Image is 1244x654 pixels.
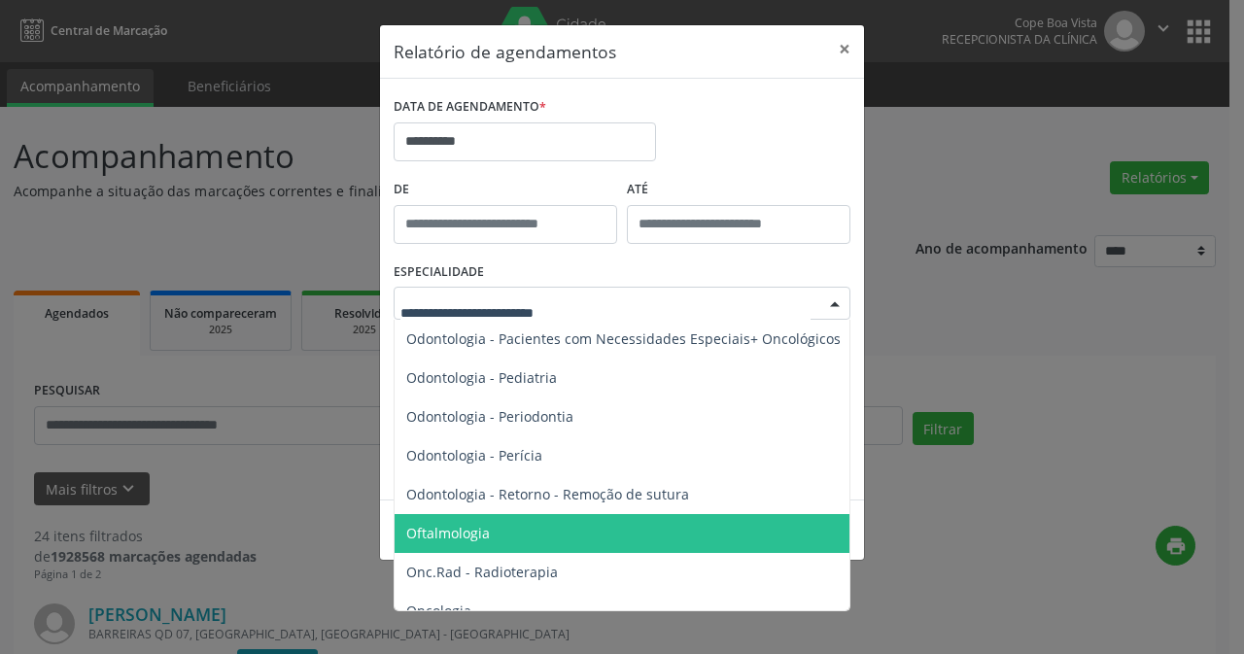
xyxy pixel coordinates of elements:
label: DATA DE AGENDAMENTO [394,92,546,122]
span: Oncologia [406,602,471,620]
span: Odontologia - Pediatria [406,368,557,387]
h5: Relatório de agendamentos [394,39,616,64]
span: Odontologia - Pacientes com Necessidades Especiais+ Oncológicos [406,329,841,348]
label: ESPECIALIDADE [394,258,484,288]
label: ATÉ [627,175,850,205]
button: Close [825,25,864,73]
span: Oftalmologia [406,524,490,542]
span: Odontologia - Periodontia [406,407,573,426]
label: De [394,175,617,205]
span: Odontologia - Retorno - Remoção de sutura [406,485,689,503]
span: Onc.Rad - Radioterapia [406,563,558,581]
span: Odontologia - Perícia [406,446,542,465]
